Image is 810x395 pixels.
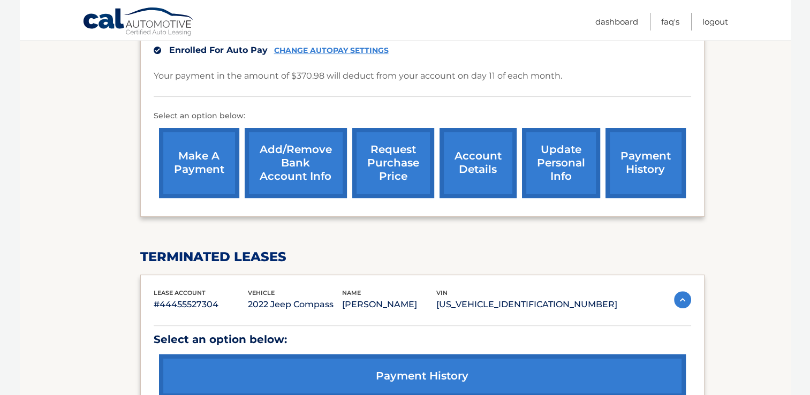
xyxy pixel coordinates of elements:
[159,128,239,198] a: make a payment
[605,128,686,198] a: payment history
[154,297,248,312] p: #44455527304
[342,297,436,312] p: [PERSON_NAME]
[440,128,517,198] a: account details
[245,128,347,198] a: Add/Remove bank account info
[154,69,562,83] p: Your payment in the amount of $370.98 will deduct from your account on day 11 of each month.
[154,289,206,297] span: lease account
[169,45,268,55] span: Enrolled For Auto Pay
[154,330,691,349] p: Select an option below:
[140,249,705,265] h2: terminated leases
[595,13,638,31] a: Dashboard
[274,46,389,55] a: CHANGE AUTOPAY SETTINGS
[154,110,691,123] p: Select an option below:
[436,297,617,312] p: [US_VEHICLE_IDENTIFICATION_NUMBER]
[702,13,728,31] a: Logout
[352,128,434,198] a: request purchase price
[436,289,448,297] span: vin
[248,297,342,312] p: 2022 Jeep Compass
[661,13,679,31] a: FAQ's
[674,291,691,308] img: accordion-active.svg
[82,7,195,38] a: Cal Automotive
[342,289,361,297] span: name
[522,128,600,198] a: update personal info
[154,47,161,54] img: check.svg
[248,289,275,297] span: vehicle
